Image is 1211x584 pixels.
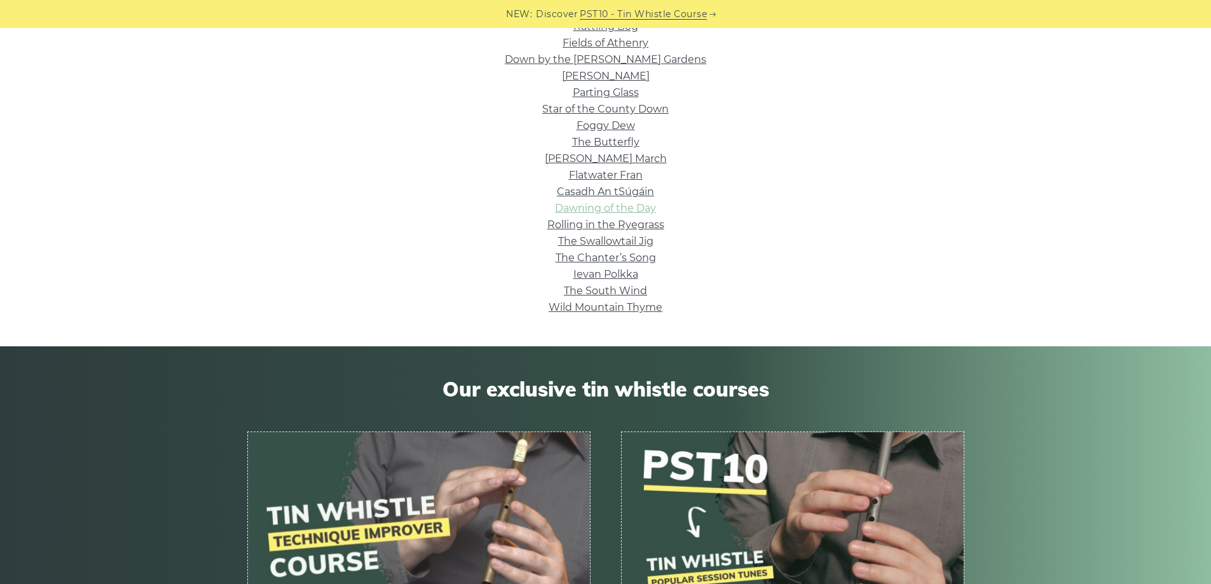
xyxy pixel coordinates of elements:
[562,70,650,82] a: [PERSON_NAME]
[247,377,964,401] span: Our exclusive tin whistle courses
[573,268,638,280] a: Ievan Polkka
[557,186,654,198] a: Casadh An tSúgáin
[505,53,706,65] a: Down by the [PERSON_NAME] Gardens
[545,153,667,165] a: [PERSON_NAME] March
[549,301,662,313] a: Wild Mountain Thyme
[542,103,669,115] a: Star of the County Down
[572,136,640,148] a: The Butterfly
[580,7,707,22] a: PST10 - Tin Whistle Course
[563,37,648,49] a: Fields of Athenry
[555,202,656,214] a: Dawning of the Day
[556,252,656,264] a: The Chanter’s Song
[573,86,639,98] a: Parting Glass
[569,169,643,181] a: Flatwater Fran
[536,7,578,22] span: Discover
[547,219,664,231] a: Rolling in the Ryegrass
[506,7,532,22] span: NEW:
[577,119,635,132] a: Foggy Dew
[564,285,647,297] a: The South Wind
[558,235,653,247] a: The Swallowtail Jig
